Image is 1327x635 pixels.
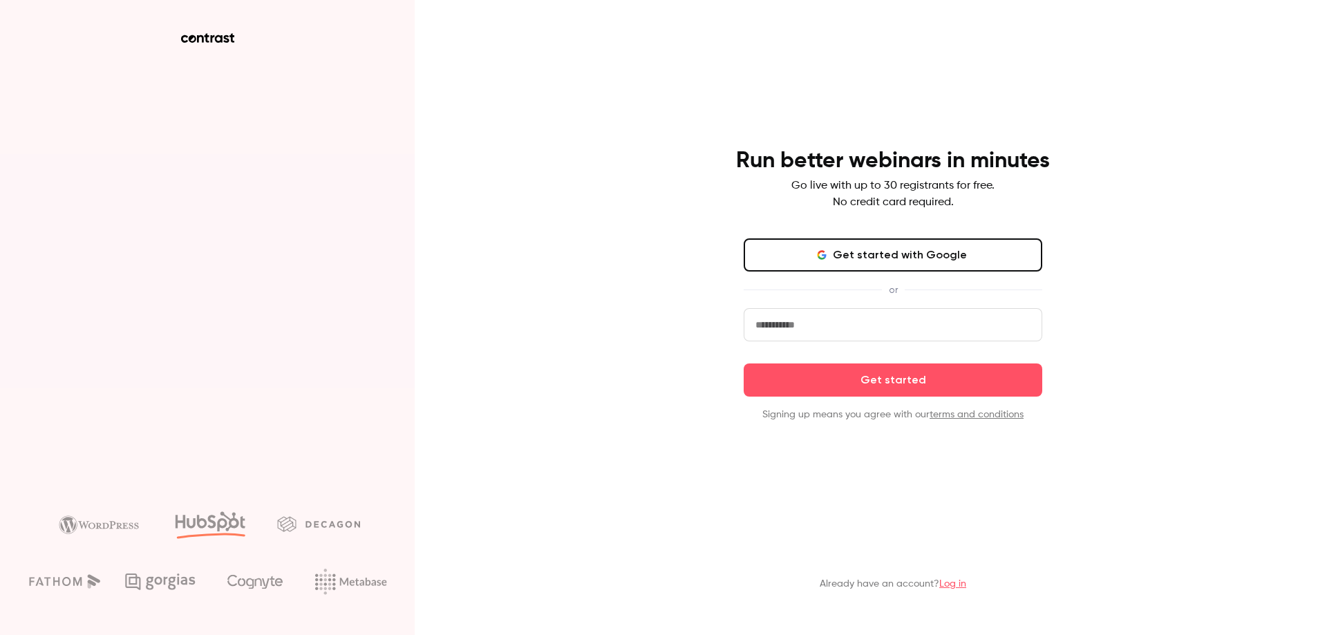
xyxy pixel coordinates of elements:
[744,408,1042,421] p: Signing up means you agree with our
[930,410,1024,419] a: terms and conditions
[744,238,1042,272] button: Get started with Google
[820,577,966,591] p: Already have an account?
[736,147,1050,175] h4: Run better webinars in minutes
[744,363,1042,397] button: Get started
[791,178,995,211] p: Go live with up to 30 registrants for free. No credit card required.
[939,579,966,589] a: Log in
[882,283,905,297] span: or
[277,516,360,531] img: decagon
